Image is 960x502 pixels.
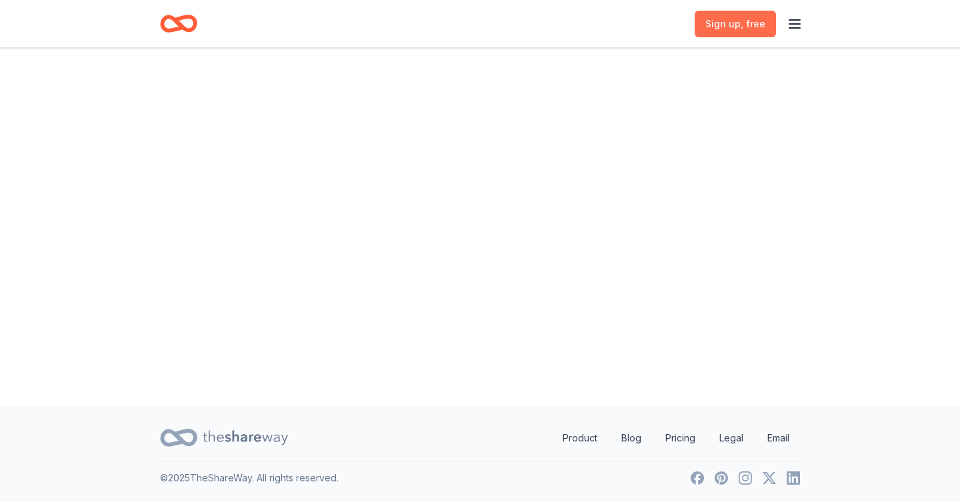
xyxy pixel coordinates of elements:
[160,8,197,39] a: Home
[655,425,706,451] a: Pricing
[695,11,776,37] a: Sign up, free
[552,425,800,451] nav: quick links
[709,425,754,451] a: Legal
[741,18,765,29] span: , free
[757,425,800,451] a: Email
[705,16,765,32] span: Sign up
[611,425,652,451] a: Blog
[160,470,339,486] p: © 2025 TheShareWay. All rights reserved.
[552,425,608,451] a: Product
